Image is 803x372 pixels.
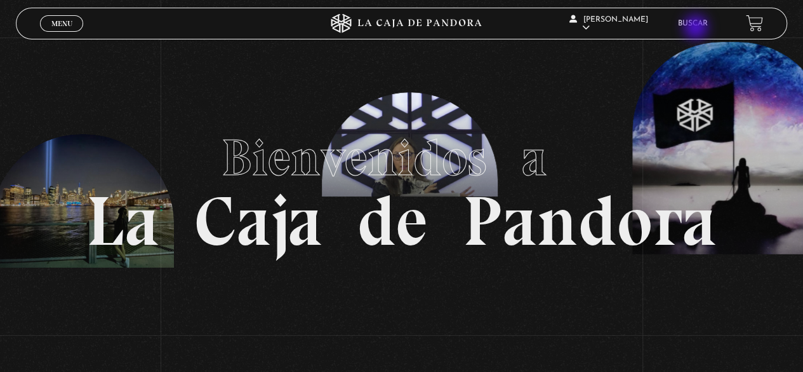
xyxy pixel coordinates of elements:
span: Bienvenidos a [222,127,582,188]
a: Buscar [678,20,708,27]
span: [PERSON_NAME] [569,16,648,32]
a: View your shopping cart [746,15,763,32]
h1: La Caja de Pandora [86,116,717,256]
span: Cerrar [47,30,77,39]
span: Menu [51,20,72,27]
